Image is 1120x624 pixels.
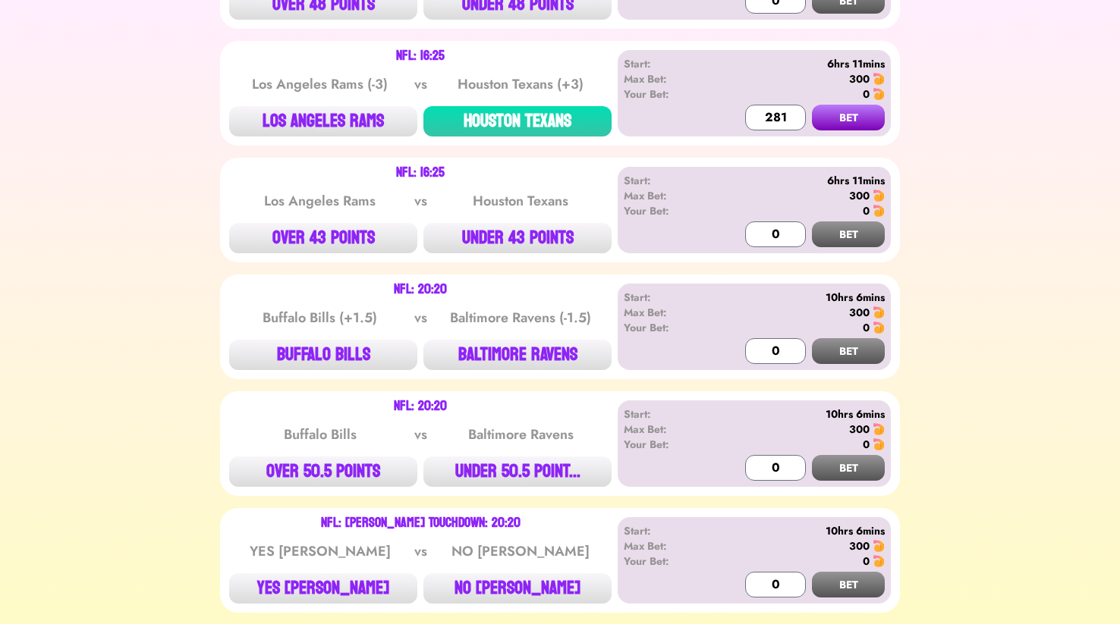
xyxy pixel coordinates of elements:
div: 0 [863,320,870,335]
div: Baltimore Ravens [444,424,597,445]
div: Start: [624,406,711,422]
div: NFL: 16:25 [396,167,445,179]
img: 🍤 [873,555,885,567]
div: 0 [863,86,870,102]
div: Max Bet: [624,188,711,203]
img: 🍤 [873,321,885,334]
div: 0 [863,203,870,218]
div: Start: [624,56,711,71]
div: Baltimore Ravens (-1.5) [444,307,597,328]
img: 🍤 [873,88,885,100]
button: BET [812,572,885,597]
div: Start: [624,173,711,188]
div: 10hrs 6mins [711,290,885,305]
div: Max Bet: [624,538,711,553]
img: 🍤 [873,540,885,552]
button: UNDER 50.5 POINT... [423,456,612,487]
button: YES [PERSON_NAME] [229,573,417,604]
div: Max Bet: [624,422,711,437]
div: 6hrs 11mins [711,173,885,188]
div: Your Bet: [624,86,711,102]
div: 10hrs 6mins [711,406,885,422]
div: Start: [624,523,711,538]
img: 🍤 [873,205,885,217]
div: YES [PERSON_NAME] [244,541,397,562]
button: LOS ANGELES RAMS [229,106,417,136]
div: NFL: 20:20 [394,284,447,296]
img: 🍤 [873,190,885,202]
div: 300 [849,188,870,203]
div: Your Bet: [624,203,711,218]
div: Buffalo Bills (+1.5) [244,307,397,328]
img: 🍤 [873,306,885,318]
button: OVER 43 POINTS [229,223,417,253]
div: Start: [624,290,711,305]
div: 300 [849,538,870,553]
button: OVER 50.5 POINTS [229,456,417,487]
button: BET [812,455,885,481]
button: BALTIMORE RAVENS [423,340,612,370]
div: 10hrs 6mins [711,523,885,538]
div: vs [411,190,430,212]
div: Los Angeles Rams (-3) [244,74,397,95]
div: 300 [849,71,870,86]
button: BET [812,338,885,364]
button: NO [PERSON_NAME] [423,573,612,604]
img: 🍤 [873,423,885,435]
div: NO [PERSON_NAME] [444,541,597,562]
div: 6hrs 11mins [711,56,885,71]
div: Your Bet: [624,320,711,335]
div: Houston Texans (+3) [444,74,597,95]
button: UNDER 43 POINTS [423,223,612,253]
div: Your Bet: [624,437,711,452]
div: 0 [863,553,870,569]
img: 🍤 [873,73,885,85]
div: Max Bet: [624,305,711,320]
div: 300 [849,422,870,437]
div: Houston Texans [444,190,597,212]
div: Los Angeles Rams [244,190,397,212]
button: BUFFALO BILLS [229,340,417,370]
div: Your Bet: [624,553,711,569]
div: Buffalo Bills [244,424,397,445]
div: vs [411,74,430,95]
button: HOUSTON TEXANS [423,106,612,136]
div: NFL: 16:25 [396,50,445,62]
button: BET [812,105,885,130]
img: 🍤 [873,438,885,450]
button: BET [812,221,885,247]
div: NFL: 20:20 [394,400,447,412]
div: 300 [849,305,870,320]
div: 0 [863,437,870,452]
div: vs [411,424,430,445]
div: Max Bet: [624,71,711,86]
div: NFL: [PERSON_NAME] Touchdown: 20:20 [321,517,521,529]
div: vs [411,541,430,562]
div: vs [411,307,430,328]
